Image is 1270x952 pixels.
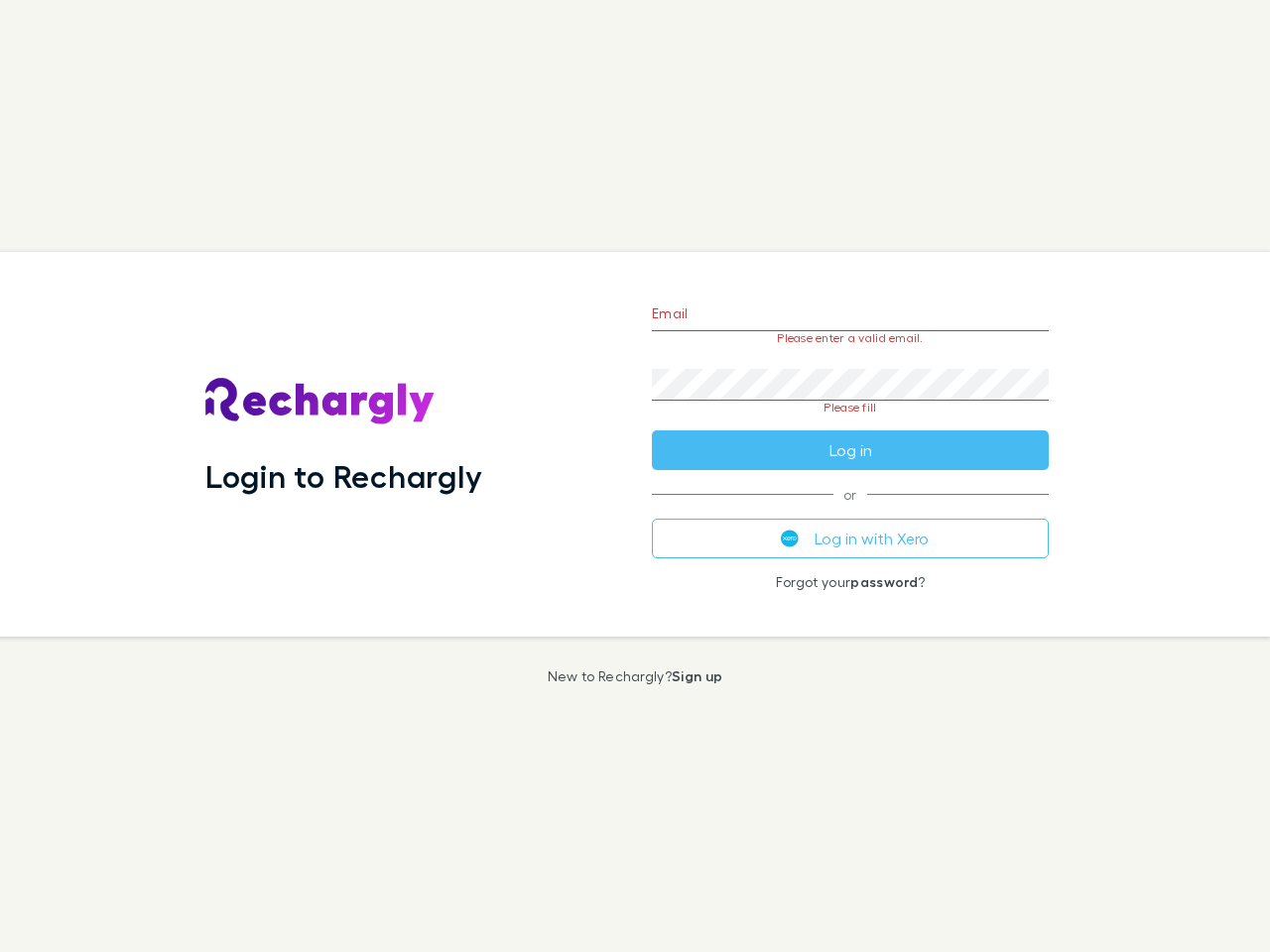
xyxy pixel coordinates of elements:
[548,668,723,684] p: New to Rechargly?
[652,494,1049,495] span: or
[781,530,799,547] img: Xero's logo
[652,401,1049,415] p: Please fill
[652,519,1049,558] button: Log in with Xero
[850,573,918,590] a: password
[652,331,1049,345] p: Please enter a valid email.
[652,430,1049,470] button: Log in
[205,457,482,495] h1: Login to Rechargly
[672,667,722,684] a: Sign up
[652,574,1049,590] p: Forgot your ?
[205,378,436,425] img: Rechargly's Logo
